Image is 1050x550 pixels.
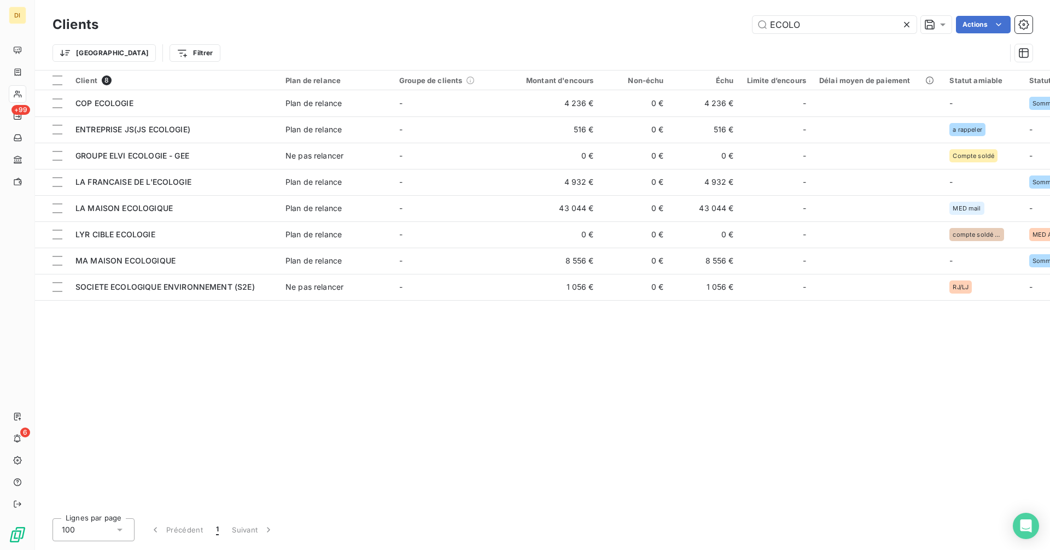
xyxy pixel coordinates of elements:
td: 0 € [506,221,600,248]
button: Suivant [225,518,281,541]
span: - [399,125,402,134]
div: Plan de relance [285,177,342,188]
button: 1 [209,518,225,541]
div: DI [9,7,26,24]
span: - [399,151,402,160]
span: MA MAISON ECOLOGIQUE [75,256,176,265]
div: Open Intercom Messenger [1013,513,1039,539]
div: Plan de relance [285,229,342,240]
span: COP ECOLOGIE [75,98,133,108]
div: Statut amiable [949,76,1016,85]
span: - [803,229,806,240]
div: Ne pas relancer [285,150,343,161]
h3: Clients [52,15,98,34]
div: Plan de relance [285,255,342,266]
td: 0 € [600,90,670,116]
span: - [399,98,402,108]
span: Groupe de clients [399,76,463,85]
td: 0 € [600,143,670,169]
span: - [399,230,402,239]
span: 6 [20,428,30,437]
td: 0 € [600,195,670,221]
td: 0 € [600,169,670,195]
span: - [803,203,806,214]
span: +99 [11,105,30,115]
span: - [399,256,402,265]
span: - [803,150,806,161]
div: Ne pas relancer [285,282,343,292]
span: - [1029,151,1032,160]
input: Rechercher [752,16,917,33]
span: - [399,177,402,186]
span: - [949,256,953,265]
span: - [399,203,402,213]
div: Plan de relance [285,203,342,214]
span: LYR CIBLE ECOLOGIE [75,230,155,239]
span: compte soldé en septembre [953,231,1001,238]
span: GROUPE ELVI ECOLOGIE - GEE [75,151,189,160]
span: - [803,255,806,266]
td: 43 044 € [506,195,600,221]
span: ENTREPRISE JS(JS ECOLOGIE) [75,125,190,134]
span: - [1029,125,1032,134]
td: 4 236 € [670,90,740,116]
td: 8 556 € [670,248,740,274]
span: - [949,177,953,186]
td: 516 € [670,116,740,143]
button: Filtrer [170,44,220,62]
div: Limite d’encours [747,76,806,85]
td: 4 932 € [670,169,740,195]
span: LA FRANCAISE DE L'ECOLOGIE [75,177,191,186]
span: a rappeler [953,126,982,133]
span: 100 [62,524,75,535]
span: SOCIETE ECOLOGIQUE ENVIRONNEMENT (S2E) [75,282,255,291]
span: - [803,124,806,135]
span: LA MAISON ECOLOGIQUE [75,203,173,213]
button: [GEOGRAPHIC_DATA] [52,44,156,62]
td: 0 € [670,221,740,248]
span: MED mail [953,205,981,212]
td: 4 236 € [506,90,600,116]
span: - [399,282,402,291]
button: Précédent [143,518,209,541]
span: - [1029,203,1032,213]
span: - [803,177,806,188]
span: - [803,98,806,109]
span: - [803,282,806,292]
div: Plan de relance [285,98,342,109]
td: 8 556 € [506,248,600,274]
td: 0 € [670,143,740,169]
td: 0 € [506,143,600,169]
div: Plan de relance [285,124,342,135]
span: 8 [102,75,112,85]
span: Client [75,76,97,85]
td: 1 056 € [506,274,600,300]
td: 0 € [600,248,670,274]
div: Échu [677,76,734,85]
td: 4 932 € [506,169,600,195]
span: - [1029,282,1032,291]
td: 1 056 € [670,274,740,300]
img: Logo LeanPay [9,526,26,543]
span: RJ/LJ [953,284,969,290]
button: Actions [956,16,1011,33]
div: Plan de relance [285,76,386,85]
td: 0 € [600,116,670,143]
td: 43 044 € [670,195,740,221]
span: 1 [216,524,219,535]
td: 0 € [600,274,670,300]
div: Non-échu [607,76,664,85]
span: Compte soldé [953,153,994,159]
div: Délai moyen de paiement [819,76,936,85]
span: - [949,98,953,108]
td: 516 € [506,116,600,143]
td: 0 € [600,221,670,248]
div: Montant d'encours [513,76,594,85]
